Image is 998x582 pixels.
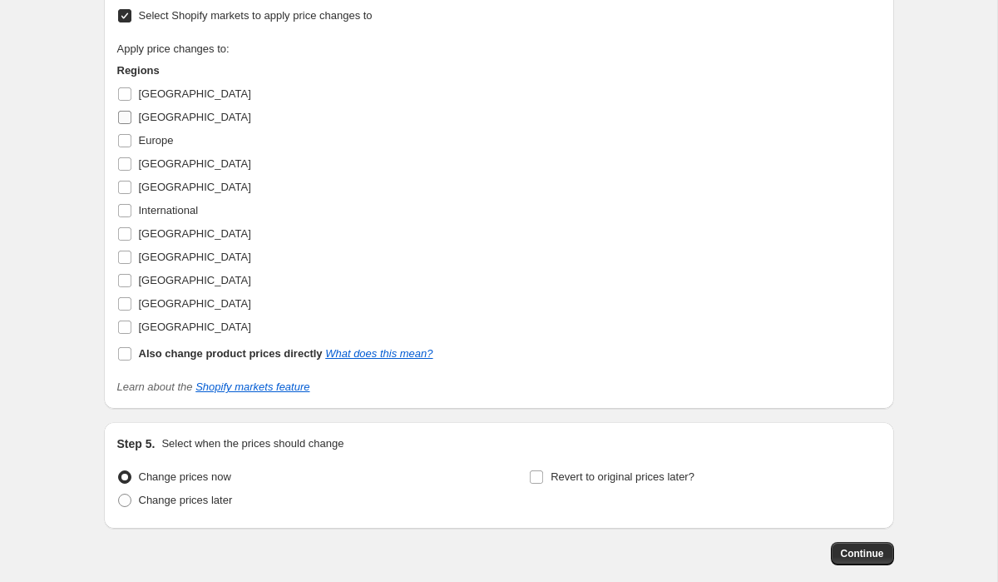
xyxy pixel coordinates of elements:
[325,347,432,360] a: What does this mean?
[117,42,230,55] span: Apply price changes to:
[139,274,251,286] span: [GEOGRAPHIC_DATA]
[139,87,251,100] span: [GEOGRAPHIC_DATA]
[139,227,251,240] span: [GEOGRAPHIC_DATA]
[139,251,251,263] span: [GEOGRAPHIC_DATA]
[139,297,251,310] span: [GEOGRAPHIC_DATA]
[139,134,174,147] span: Europe
[139,204,199,216] span: International
[139,111,251,123] span: [GEOGRAPHIC_DATA]
[139,181,251,193] span: [GEOGRAPHIC_DATA]
[831,542,894,565] button: Continue
[139,157,251,170] span: [GEOGRAPHIC_DATA]
[139,9,373,22] span: Select Shopify markets to apply price changes to
[551,470,694,483] span: Revert to original prices later?
[139,321,251,333] span: [GEOGRAPHIC_DATA]
[139,494,233,506] span: Change prices later
[117,435,156,452] h2: Step 5.
[195,381,309,393] a: Shopify markets feature
[117,62,433,79] h3: Regions
[161,435,343,452] p: Select when the prices should change
[117,381,310,393] i: Learn about the
[139,470,231,483] span: Change prices now
[841,547,884,560] span: Continue
[139,347,323,360] b: Also change product prices directly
